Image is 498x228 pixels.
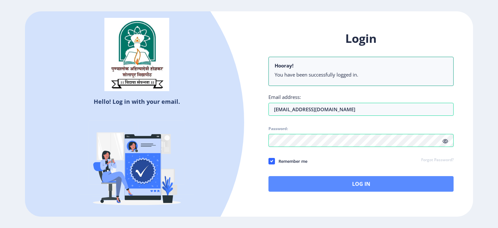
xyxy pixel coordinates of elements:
input: Email address [268,103,454,116]
h1: Login [268,31,454,46]
li: You have been successfully logged in. [275,71,447,78]
img: Verified-rafiki.svg [80,108,194,222]
span: Remember me [275,157,307,165]
label: Email address: [268,94,301,100]
a: Forgot Password? [421,157,454,163]
button: Log In [268,176,454,192]
b: Hooray! [275,62,293,69]
label: Password: [268,126,288,131]
img: sulogo.png [104,18,169,91]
